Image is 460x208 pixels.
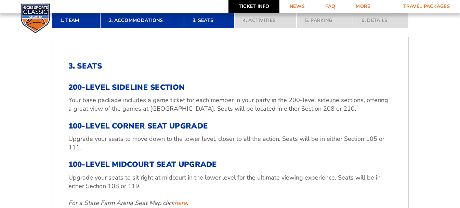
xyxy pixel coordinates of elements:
h3: 200-Level Sideline Section [68,83,392,92]
a: here [174,199,187,207]
p: Upgrade your seats to move down to the lower level, closer to all the action. Seats will be in ei... [68,135,392,152]
h2: 3. Seats [68,62,392,71]
a: 2. Accommodations [100,13,184,28]
p: Upgrade your seats to sit right at midcourt in the lower level for the ultimate viewing experienc... [68,173,392,191]
em: For a State Farm Arena Seat Map click . [68,199,188,207]
h3: 100-Level Corner Seat Upgrade [68,122,392,131]
h3: 100-Level Midcourt Seat Upgrade [68,160,392,169]
a: 1. Team [52,13,100,28]
img: CBS Sports Classic [21,3,50,33]
p: Your base package includes a game ticket for each member in your party in the 200-level sideline ... [68,96,392,113]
